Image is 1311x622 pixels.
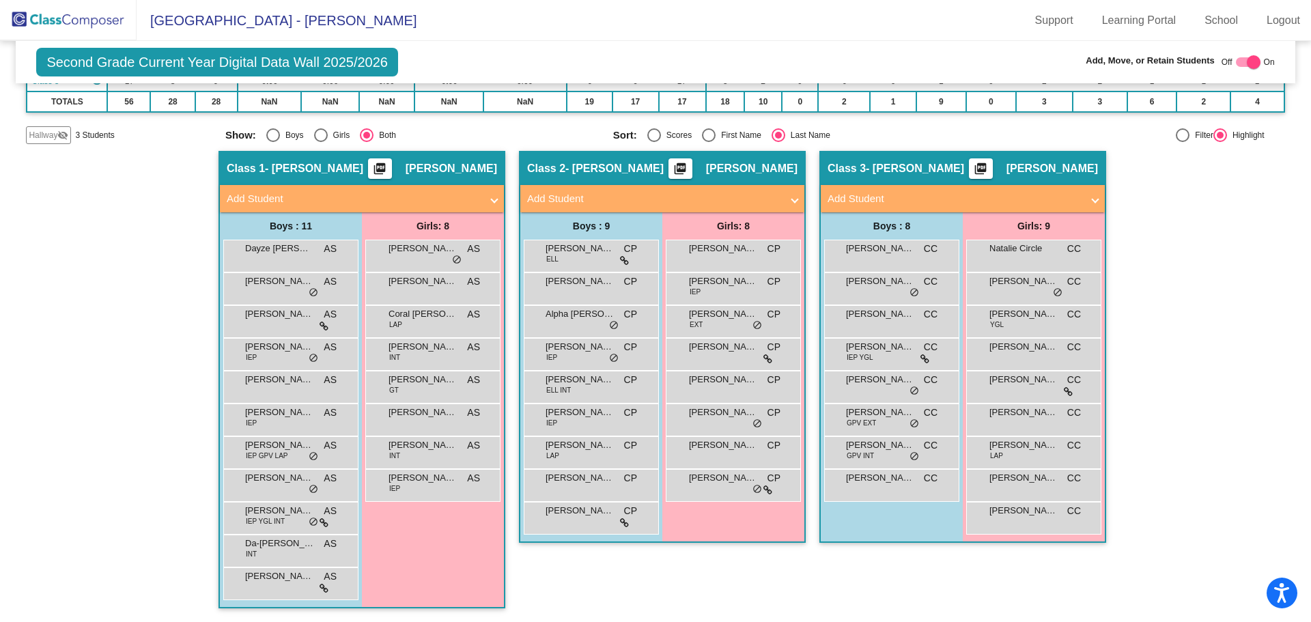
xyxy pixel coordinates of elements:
[624,471,637,485] span: CP
[1230,91,1284,112] td: 4
[767,242,780,256] span: CP
[989,471,1058,485] span: [PERSON_NAME]
[924,274,938,289] span: CC
[689,242,757,255] span: [PERSON_NAME]
[546,406,614,419] span: [PERSON_NAME]
[910,451,919,462] span: do_not_disturb_alt
[916,91,965,112] td: 9
[546,274,614,288] span: [PERSON_NAME]
[989,373,1058,386] span: [PERSON_NAME]
[828,162,866,175] span: Class 3
[220,185,504,212] mat-expansion-panel-header: Add Student
[546,438,614,452] span: [PERSON_NAME]
[846,406,914,419] span: [PERSON_NAME]
[624,438,637,453] span: CP
[846,340,914,354] span: [PERSON_NAME] [PERSON_NAME]
[1067,471,1081,485] span: CC
[389,307,457,321] span: Coral [PERSON_NAME]
[821,212,963,240] div: Boys : 8
[245,537,313,550] span: Da-[PERSON_NAME]
[324,406,337,420] span: AS
[280,129,304,141] div: Boys
[389,352,400,363] span: INT
[546,307,614,321] span: Alpha [PERSON_NAME]
[467,438,480,453] span: AS
[245,471,313,485] span: [PERSON_NAME]
[36,48,398,76] span: Second Grade Current Year Digital Data Wall 2025/2026
[324,504,337,518] span: AS
[752,484,762,495] span: do_not_disturb_alt
[467,406,480,420] span: AS
[371,162,388,181] mat-icon: picture_as_pdf
[546,451,559,461] span: LAP
[972,162,989,181] mat-icon: picture_as_pdf
[1127,91,1176,112] td: 6
[989,307,1058,321] span: [PERSON_NAME]
[309,484,318,495] span: do_not_disturb_alt
[245,569,313,583] span: [PERSON_NAME]
[689,373,757,386] span: [PERSON_NAME]
[368,158,392,179] button: Print Students Details
[309,517,318,528] span: do_not_disturb_alt
[389,385,399,395] span: GT
[989,274,1058,288] span: [PERSON_NAME]
[389,274,457,288] span: [PERSON_NAME]
[546,418,557,428] span: IEP
[989,340,1058,354] span: [PERSON_NAME]
[924,242,938,256] span: CC
[689,471,757,485] span: [PERSON_NAME]
[546,340,614,354] span: [PERSON_NAME]
[785,129,830,141] div: Last Name
[220,212,362,240] div: Boys : 11
[389,320,402,330] span: LAP
[245,438,313,452] span: [PERSON_NAME]
[613,129,637,141] span: Sort:
[546,471,614,485] span: [PERSON_NAME]
[689,340,757,354] span: [PERSON_NAME]
[389,483,400,494] span: IEP
[389,340,457,354] span: [PERSON_NAME]
[672,162,688,181] mat-icon: picture_as_pdf
[689,274,757,288] span: [PERSON_NAME] [PERSON_NAME]
[29,129,57,141] span: Hallway
[389,438,457,452] span: [PERSON_NAME]
[246,352,257,363] span: IEP
[624,373,637,387] span: CP
[483,91,566,112] td: NaN
[847,451,874,461] span: GPV INT
[57,130,68,141] mat-icon: visibility_off
[324,340,337,354] span: AS
[546,352,557,363] span: IEP
[389,471,457,485] span: [PERSON_NAME]
[624,274,637,289] span: CP
[324,307,337,322] span: AS
[546,254,559,264] span: ELL
[389,242,457,255] span: [PERSON_NAME]
[195,91,238,112] td: 28
[227,191,481,207] mat-panel-title: Add Student
[567,91,612,112] td: 19
[328,129,350,141] div: Girls
[467,373,480,387] span: AS
[989,406,1058,419] span: [PERSON_NAME]
[767,274,780,289] span: CP
[137,10,417,31] span: [GEOGRAPHIC_DATA] - [PERSON_NAME]
[520,185,804,212] mat-expansion-panel-header: Add Student
[847,352,873,363] span: IEP YGL
[1067,438,1081,453] span: CC
[389,406,457,419] span: [PERSON_NAME]
[870,91,916,112] td: 1
[107,91,150,112] td: 56
[1067,406,1081,420] span: CC
[1256,10,1311,31] a: Logout
[924,438,938,453] span: CC
[866,162,964,175] span: - [PERSON_NAME]
[1067,504,1081,518] span: CC
[668,158,692,179] button: Print Students Details
[245,242,313,255] span: Dayze [PERSON_NAME]
[245,504,313,518] span: [PERSON_NAME]
[990,451,1003,461] span: LAP
[324,274,337,289] span: AS
[27,91,107,112] td: TOTALS
[238,91,302,112] td: NaN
